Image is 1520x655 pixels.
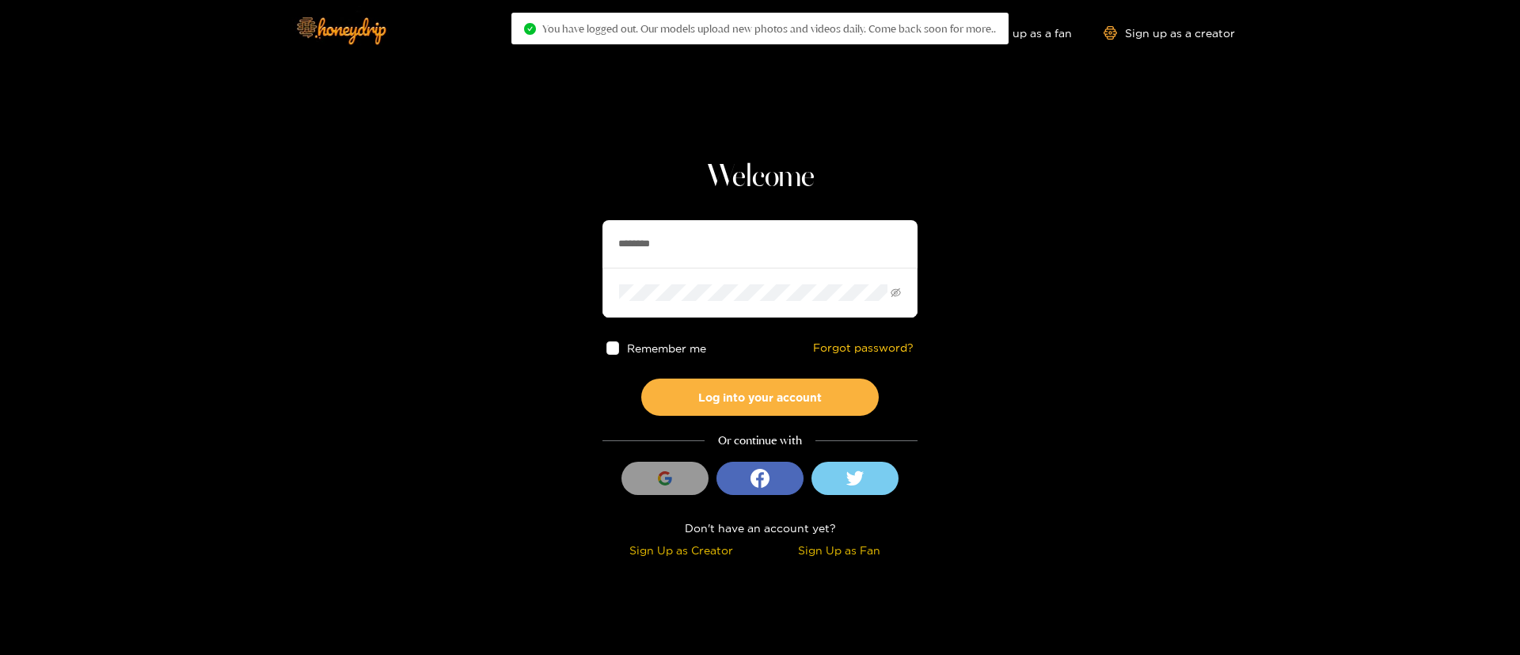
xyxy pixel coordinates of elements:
span: Remember me [628,342,707,354]
button: Log into your account [641,379,879,416]
span: check-circle [524,23,536,35]
a: Sign up as a fan [963,26,1072,40]
div: Sign Up as Creator [606,541,756,559]
div: Sign Up as Fan [764,541,914,559]
div: Or continue with [602,432,918,450]
div: Don't have an account yet? [602,519,918,537]
a: Sign up as a creator [1104,26,1235,40]
span: You have logged out. Our models upload new photos and videos daily. Come back soon for more.. [542,22,996,35]
span: eye-invisible [891,288,901,298]
a: Forgot password? [813,341,914,355]
h1: Welcome [602,158,918,196]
